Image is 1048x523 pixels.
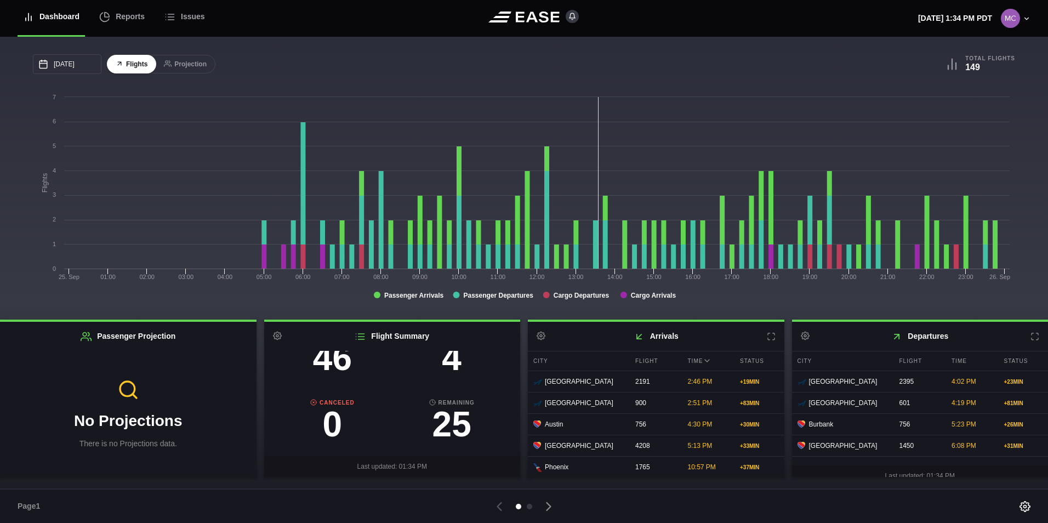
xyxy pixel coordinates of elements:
b: Remaining [392,399,511,407]
text: 5 [53,143,56,149]
text: 09:00 [412,274,428,280]
div: 1765 [630,457,680,477]
div: City [528,351,627,371]
span: 10:57 PM [688,463,716,471]
div: + 33 MIN [740,442,779,450]
div: 1450 [894,435,944,456]
div: 756 [894,414,944,435]
text: 16:00 [685,274,700,280]
div: + 81 MIN [1004,399,1043,407]
h3: 46 [273,340,392,376]
div: Last updated: 01:34 PM [264,456,521,477]
div: 601 [894,393,944,413]
text: 2 [53,216,56,223]
div: + 23 MIN [1004,378,1043,386]
text: 14:00 [607,274,623,280]
span: Page 1 [18,501,45,512]
div: 2191 [630,371,680,392]
h1: No Projections [74,410,183,433]
text: 03:00 [179,274,194,280]
input: mm/dd/yyyy [33,54,101,74]
span: [GEOGRAPHIC_DATA] [809,398,878,408]
text: 17:00 [724,274,739,280]
span: Austin [545,419,563,429]
tspan: 26. Sep [989,274,1010,280]
text: 20:00 [841,274,857,280]
text: 23:00 [958,274,973,280]
span: [GEOGRAPHIC_DATA] [809,377,878,386]
div: + 19 MIN [740,378,779,386]
text: 06:00 [295,274,311,280]
div: + 30 MIN [740,420,779,429]
span: 2:46 PM [688,378,713,385]
span: [GEOGRAPHIC_DATA] [545,441,613,451]
tspan: Passenger Departures [463,292,533,299]
span: 2:51 PM [688,399,713,407]
div: 756 [630,414,680,435]
div: Time [682,351,732,371]
tspan: Cargo Arrivals [631,292,676,299]
span: 6:08 PM [952,442,976,450]
a: Completed46 [273,332,392,381]
div: + 37 MIN [740,463,779,471]
span: [GEOGRAPHIC_DATA] [545,398,613,408]
img: 1153cdcb26907aa7d1cda5a03a6cdb74 [1001,9,1020,28]
tspan: Flights [41,173,49,192]
a: Remaining25 [392,399,511,447]
tspan: Cargo Departures [554,292,610,299]
text: 3 [53,191,56,198]
div: Flight [894,351,944,371]
div: 4208 [630,435,680,456]
span: Burbank [809,419,834,429]
div: + 31 MIN [1004,442,1043,450]
text: 18:00 [764,274,779,280]
text: 02:00 [139,274,155,280]
h2: Arrivals [528,322,784,351]
text: 21:00 [880,274,896,280]
span: [GEOGRAPHIC_DATA] [809,441,878,451]
span: 4:30 PM [688,420,713,428]
div: Flight [630,351,680,371]
text: 10:00 [451,274,466,280]
h3: 4 [392,340,511,376]
b: Canceled [273,399,392,407]
text: 12:00 [529,274,545,280]
p: There is no Projections data. [74,438,183,450]
h3: 0 [273,407,392,442]
p: [DATE] 1:34 PM PDT [918,13,992,24]
div: No Projections [74,379,183,450]
tspan: Passenger Arrivals [384,292,444,299]
a: Canceled0 [273,399,392,447]
span: 5:23 PM [952,420,976,428]
text: 08:00 [373,274,389,280]
text: 0 [53,265,56,272]
text: 13:00 [568,274,584,280]
b: 149 [965,62,980,72]
div: City [792,351,891,371]
div: + 83 MIN [740,399,779,407]
h2: Flight Summary [264,322,521,351]
div: 2395 [894,371,944,392]
div: Time [946,351,996,371]
div: + 26 MIN [1004,420,1043,429]
span: 4:02 PM [952,378,976,385]
text: 04:00 [218,274,233,280]
span: 5:13 PM [688,442,713,450]
span: [GEOGRAPHIC_DATA] [545,377,613,386]
h3: 25 [392,407,511,442]
text: 19:00 [802,274,818,280]
button: Projection [155,55,215,74]
a: Delayed4 [392,332,511,381]
text: 15:00 [646,274,662,280]
text: 4 [53,167,56,174]
div: Status [734,351,784,371]
div: 900 [630,393,680,413]
span: 4:19 PM [952,399,976,407]
text: 6 [53,118,56,124]
b: Total Flights [965,55,1015,62]
text: 22:00 [919,274,935,280]
button: Flights [107,55,156,74]
text: 05:00 [257,274,272,280]
text: 11:00 [491,274,506,280]
span: Phoenix [545,462,568,472]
